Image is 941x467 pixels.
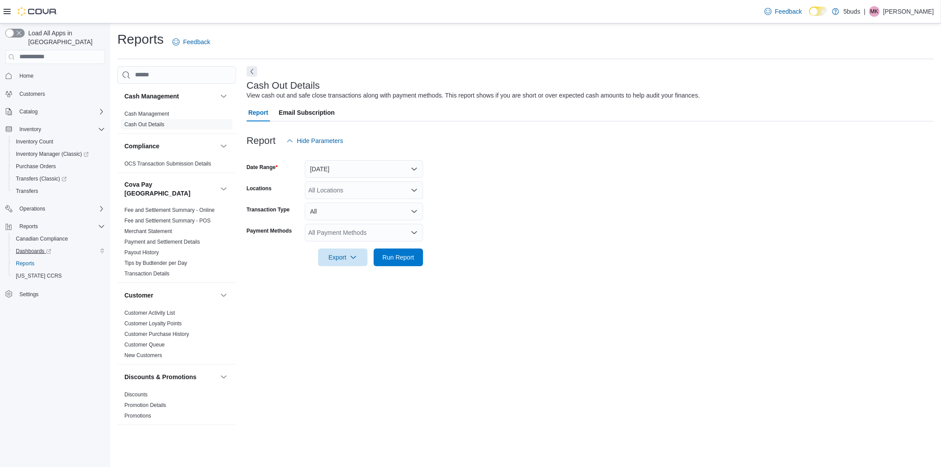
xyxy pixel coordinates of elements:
label: Date Range [247,164,278,171]
a: Customer Queue [124,342,165,348]
span: Inventory [16,124,105,135]
a: Promotion Details [124,402,166,408]
p: 5buds [844,6,860,17]
button: Export [318,249,367,266]
span: Purchase Orders [12,161,105,172]
span: Reports [12,258,105,269]
input: Dark Mode [809,7,828,16]
button: Inventory Count [9,136,109,148]
a: [US_STATE] CCRS [12,271,65,281]
span: Canadian Compliance [12,233,105,244]
span: Export [323,249,362,266]
div: Cova Pay [GEOGRAPHIC_DATA] [117,205,236,282]
span: Settings [16,288,105,299]
p: [PERSON_NAME] [883,6,934,17]
a: Inventory Manager (Classic) [9,148,109,160]
span: Operations [19,205,45,212]
span: Customers [16,88,105,99]
h3: Finance [124,433,148,442]
button: Catalog [2,105,109,118]
h3: Compliance [124,142,159,151]
label: Locations [247,185,272,192]
span: Purchase Orders [16,163,56,170]
button: Inventory [2,123,109,136]
span: Merchant Statement [124,228,172,235]
a: Dashboards [12,246,55,256]
a: Fee and Settlement Summary - Online [124,207,215,213]
a: OCS Transaction Submission Details [124,161,211,167]
span: OCS Transaction Submission Details [124,160,211,167]
span: Feedback [775,7,802,16]
span: Run Report [382,253,414,262]
button: Transfers [9,185,109,197]
a: Dashboards [9,245,109,257]
button: Open list of options [411,187,418,194]
button: Settings [2,287,109,300]
a: Promotions [124,413,151,419]
span: Payment and Settlement Details [124,238,200,245]
h3: Cash Management [124,92,179,101]
p: | [864,6,866,17]
h3: Customer [124,291,153,300]
span: Tips by Budtender per Day [124,260,187,267]
span: Canadian Compliance [16,235,68,242]
button: Compliance [124,142,217,151]
span: Email Subscription [279,104,335,121]
label: Transaction Type [247,206,290,213]
span: Transfers [16,188,38,195]
div: View cash out and safe close transactions along with payment methods. This report shows if you ar... [247,91,700,100]
a: Feedback [761,3,806,20]
span: New Customers [124,352,162,359]
button: Purchase Orders [9,160,109,173]
span: Reports [16,221,105,232]
span: Fee and Settlement Summary - Online [124,207,215,214]
button: Finance [218,432,229,443]
button: Reports [2,220,109,233]
a: Transfers [12,186,41,196]
button: Reports [9,257,109,270]
span: Customers [19,90,45,98]
span: Transfers [12,186,105,196]
span: Load All Apps in [GEOGRAPHIC_DATA] [25,29,105,46]
span: [US_STATE] CCRS [16,272,62,279]
a: Discounts [124,392,148,398]
span: Report [248,104,268,121]
a: Inventory Count [12,136,57,147]
a: Customer Loyalty Points [124,320,182,327]
span: Payout History [124,249,159,256]
span: Promotion Details [124,402,166,409]
a: Merchant Statement [124,228,172,234]
span: Operations [16,203,105,214]
button: Cova Pay [GEOGRAPHIC_DATA] [218,184,229,194]
a: Customer Purchase History [124,331,189,337]
span: Washington CCRS [12,271,105,281]
button: Canadian Compliance [9,233,109,245]
button: Customer [124,291,217,300]
span: Dashboards [16,248,51,255]
button: Finance [124,433,217,442]
button: [DATE] [305,160,423,178]
span: Inventory [19,126,41,133]
h3: Discounts & Promotions [124,373,196,381]
div: Customer [117,308,236,364]
span: Cash Management [124,110,169,117]
button: Hide Parameters [283,132,347,150]
a: Transaction Details [124,271,169,277]
button: Run Report [374,249,423,266]
button: Discounts & Promotions [124,373,217,381]
span: Transfers (Classic) [12,173,105,184]
span: Transfers (Classic) [16,175,67,182]
a: Customer Activity List [124,310,175,316]
div: Discounts & Promotions [117,389,236,425]
a: New Customers [124,352,162,358]
span: Catalog [19,108,37,115]
a: Payout History [124,249,159,256]
span: Inventory Manager (Classic) [16,151,89,158]
span: Fee and Settlement Summary - POS [124,217,210,224]
button: Operations [16,203,49,214]
h3: Cova Pay [GEOGRAPHIC_DATA] [124,180,217,198]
